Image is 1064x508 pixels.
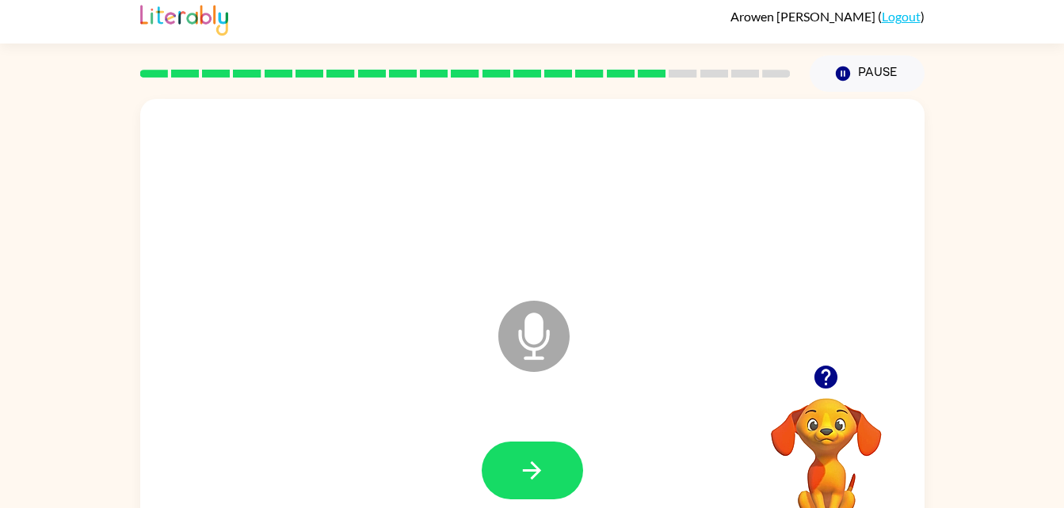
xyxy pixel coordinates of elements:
[730,9,878,24] span: Arowen [PERSON_NAME]
[140,1,228,36] img: Literably
[882,9,921,24] a: Logout
[810,55,925,92] button: Pause
[730,9,925,24] div: ( )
